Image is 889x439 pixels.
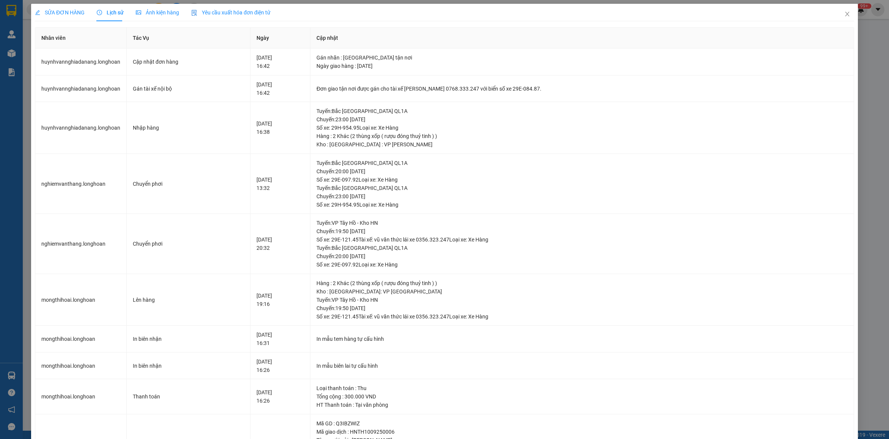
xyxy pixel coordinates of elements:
th: Cập nhật [310,28,854,49]
div: Tuyến : VP Tây Hồ - Kho HN Chuyến: 19:50 [DATE] Số xe: 29E-121.45 Tài xế: vũ văn thức lái xe 0356... [316,296,848,321]
div: Ngày giao hàng : [DATE] [316,62,848,70]
span: SỬA ĐƠN HÀNG [35,9,85,16]
div: In biên nhận [133,335,244,343]
span: Lịch sử [97,9,124,16]
td: mongthihoai.longhoan [35,326,127,353]
div: Mã GD : Q3IBZWIZ [316,419,848,428]
div: [DATE] 16:38 [256,119,304,136]
div: Gán tài xế nội bộ [133,85,244,93]
div: Nhập hàng [133,124,244,132]
td: mongthihoai.longhoan [35,274,127,326]
span: Ảnh kiện hàng [136,9,179,16]
div: [DATE] 16:26 [256,388,304,405]
div: Chuyển phơi [133,240,244,248]
span: picture [136,10,141,15]
div: Kho : [GEOGRAPHIC_DATA] : VP [PERSON_NAME] [316,140,848,149]
div: [DATE] 16:31 [256,331,304,347]
div: Chuyển phơi [133,180,244,188]
div: Lên hàng [133,296,244,304]
div: HT Thanh toán : Tại văn phòng [316,401,848,409]
div: Hàng : 2 Khác (2 thùng xốp ( rượu đóng thuỷ tinh ) ) [316,132,848,140]
div: In mẫu biên lai tự cấu hình [316,362,848,370]
div: Tuyến : Bắc [GEOGRAPHIC_DATA] QL1A Chuyến: 23:00 [DATE] Số xe: 29H-954.95 Loại xe: Xe Hàng [316,184,848,209]
div: Kho : [GEOGRAPHIC_DATA]: VP [GEOGRAPHIC_DATA] [316,287,848,296]
span: edit [35,10,40,15]
td: huynhvannghiadanang.longhoan [35,49,127,75]
div: [DATE] 16:42 [256,53,304,70]
div: Thanh toán [133,392,244,401]
div: [DATE] 20:32 [256,235,304,252]
div: Tổng cộng : 300.000 VND [316,392,848,401]
div: Đơn giao tận nơi được gán cho tài xế [PERSON_NAME] 0768.333.247 với biển số xe 29E-084.87. [316,85,848,93]
span: Yêu cầu xuất hóa đơn điện tử [191,9,271,16]
span: clock-circle [97,10,102,15]
div: Tuyến : Bắc [GEOGRAPHIC_DATA] QL1A Chuyến: 23:00 [DATE] Số xe: 29H-954.95 Loại xe: Xe Hàng [316,107,848,132]
td: huynhvannghiadanang.longhoan [35,102,127,154]
td: mongthihoai.longhoan [35,353,127,379]
th: Nhân viên [35,28,127,49]
div: Tuyến : Bắc [GEOGRAPHIC_DATA] QL1A Chuyến: 20:00 [DATE] Số xe: 29E-097.92 Loại xe: Xe Hàng [316,159,848,184]
span: close [844,11,850,17]
div: Mã giao dịch : HNTH1009250006 [316,428,848,436]
button: Close [837,4,858,25]
div: In biên nhận [133,362,244,370]
div: Tuyến : VP Tây Hồ - Kho HN Chuyến: 19:50 [DATE] Số xe: 29E-121.45 Tài xế: vũ văn thức lái xe 0356... [316,219,848,244]
div: Gán nhãn : [GEOGRAPHIC_DATA] tận nơi [316,53,848,62]
div: Cập nhật đơn hàng [133,58,244,66]
div: [DATE] 13:32 [256,176,304,192]
div: [DATE] 16:42 [256,80,304,97]
div: [DATE] 16:26 [256,357,304,374]
th: Tác Vụ [127,28,250,49]
div: Tuyến : Bắc [GEOGRAPHIC_DATA] QL1A Chuyến: 20:00 [DATE] Số xe: 29E-097.92 Loại xe: Xe Hàng [316,244,848,269]
td: huynhvannghiadanang.longhoan [35,75,127,102]
div: In mẫu tem hàng tự cấu hình [316,335,848,343]
div: Loại thanh toán : Thu [316,384,848,392]
td: nghiemvanthang.longhoan [35,154,127,214]
th: Ngày [250,28,310,49]
div: Hàng : 2 Khác (2 thùng xốp ( rượu đóng thuỷ tinh ) ) [316,279,848,287]
td: nghiemvanthang.longhoan [35,214,127,274]
td: mongthihoai.longhoan [35,379,127,414]
img: icon [191,10,197,16]
div: [DATE] 19:16 [256,292,304,308]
